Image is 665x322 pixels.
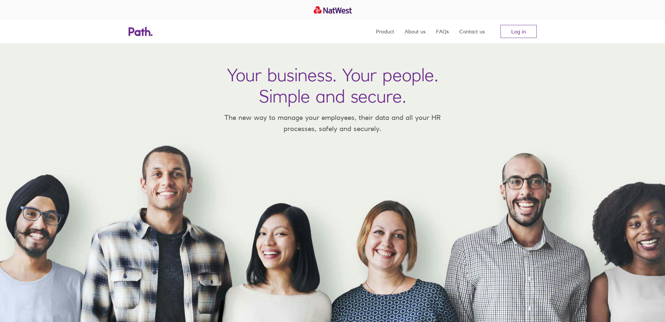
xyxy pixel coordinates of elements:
a: Contact us [459,20,485,43]
a: About us [405,20,426,43]
p: The new way to manage your employees, their data and all your HR processes, safely and securely. [215,112,450,134]
a: FAQs [436,20,449,43]
a: Product [376,20,394,43]
a: Log in [500,25,537,38]
h1: Your business. Your people. Simple and secure. [227,64,438,107]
